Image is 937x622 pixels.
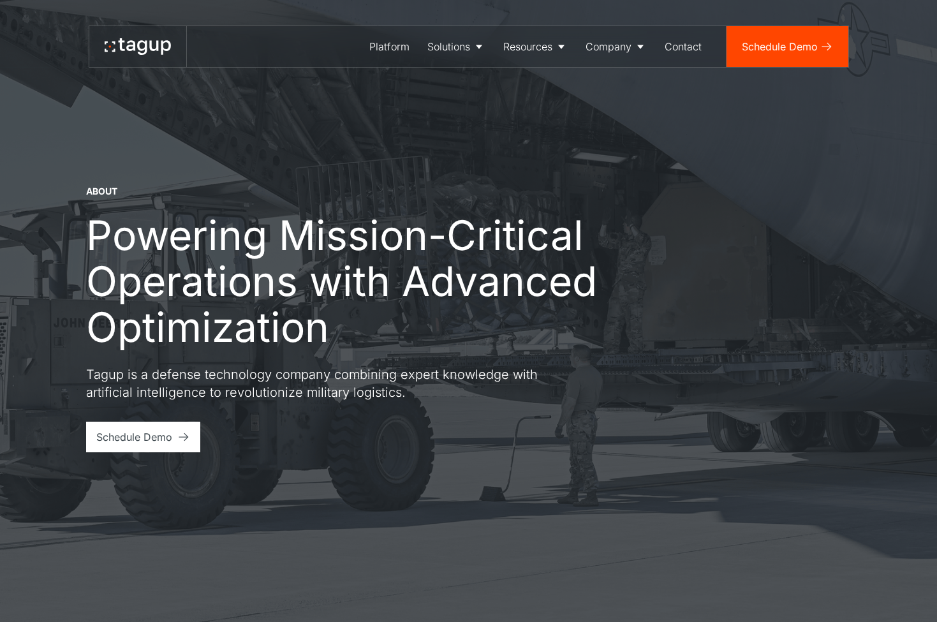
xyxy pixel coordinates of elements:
[96,429,172,445] div: Schedule Demo
[427,39,470,54] div: Solutions
[503,39,552,54] div: Resources
[86,366,545,401] p: Tagup is a defense technology company combining expert knowledge with artificial intelligence to ...
[656,26,711,67] a: Contact
[369,39,409,54] div: Platform
[418,26,494,67] a: Solutions
[586,39,631,54] div: Company
[577,26,656,67] a: Company
[86,422,200,452] a: Schedule Demo
[727,26,848,67] a: Schedule Demo
[665,39,702,54] div: Contact
[494,26,577,67] a: Resources
[86,212,622,350] h1: Powering Mission-Critical Operations with Advanced Optimization
[742,39,818,54] div: Schedule Demo
[86,185,117,198] div: About
[360,26,418,67] a: Platform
